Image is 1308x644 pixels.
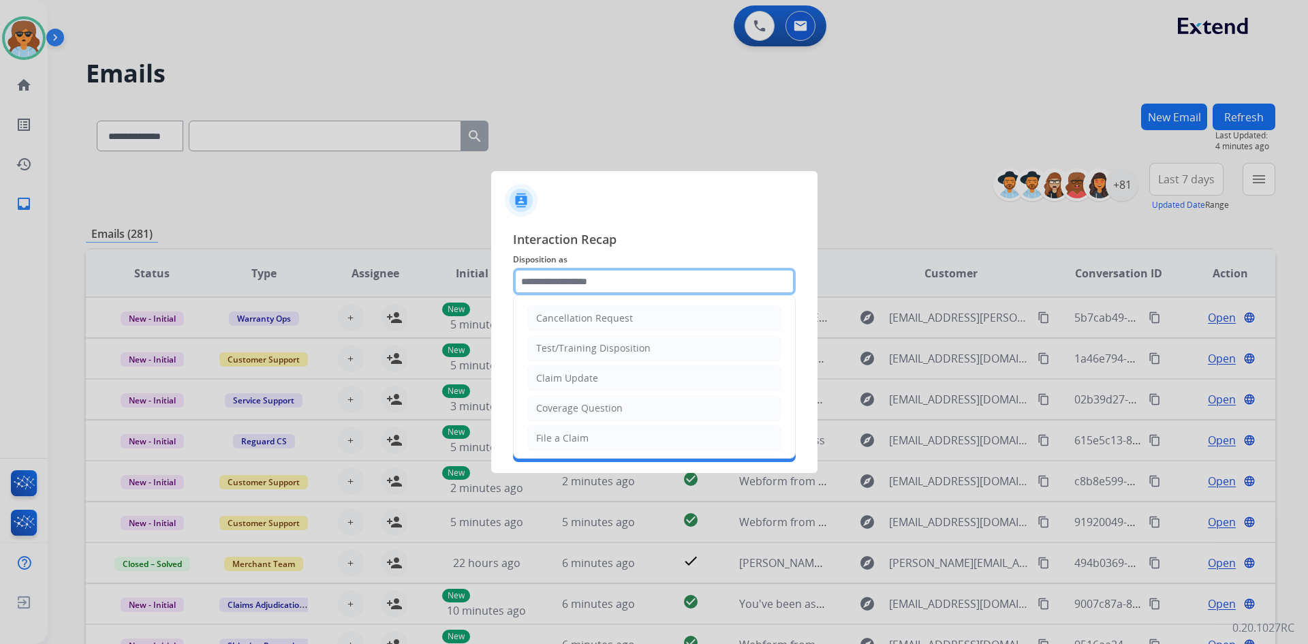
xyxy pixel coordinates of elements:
div: Test/Training Disposition [536,341,651,355]
div: Coverage Question [536,401,623,415]
span: Disposition as [513,251,796,268]
img: contactIcon [505,184,538,217]
p: 0.20.1027RC [1232,619,1294,636]
div: File a Claim [536,431,589,445]
div: Cancellation Request [536,311,633,325]
div: Claim Update [536,371,598,385]
span: Interaction Recap [513,230,796,251]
